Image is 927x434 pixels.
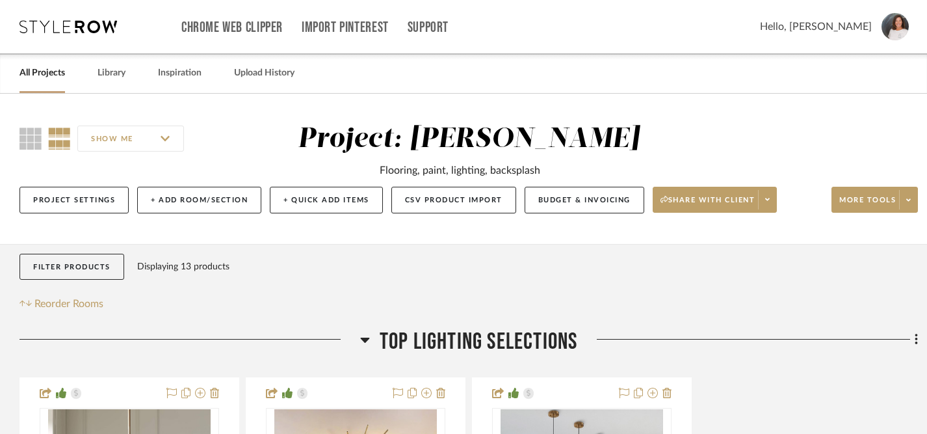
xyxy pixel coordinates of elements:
[20,187,129,213] button: Project Settings
[20,296,103,312] button: Reorder Rooms
[302,22,389,33] a: Import Pinterest
[408,22,449,33] a: Support
[20,64,65,82] a: All Projects
[831,187,918,213] button: More tools
[181,22,283,33] a: Chrome Web Clipper
[158,64,202,82] a: Inspiration
[525,187,644,213] button: Budget & Invoicing
[660,195,755,215] span: Share with client
[98,64,125,82] a: Library
[881,13,909,40] img: avatar
[380,163,540,178] div: Flooring, paint, lighting, backsplash
[137,187,261,213] button: + Add Room/Section
[653,187,777,213] button: Share with client
[839,195,896,215] span: More tools
[391,187,516,213] button: CSV Product Import
[234,64,294,82] a: Upload History
[34,296,103,312] span: Reorder Rooms
[137,254,229,280] div: Displaying 13 products
[760,19,872,34] span: Hello, [PERSON_NAME]
[20,254,124,280] button: Filter Products
[270,187,383,213] button: + Quick Add Items
[298,126,640,153] div: Project: [PERSON_NAME]
[380,328,578,356] span: Top Lighting Selections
